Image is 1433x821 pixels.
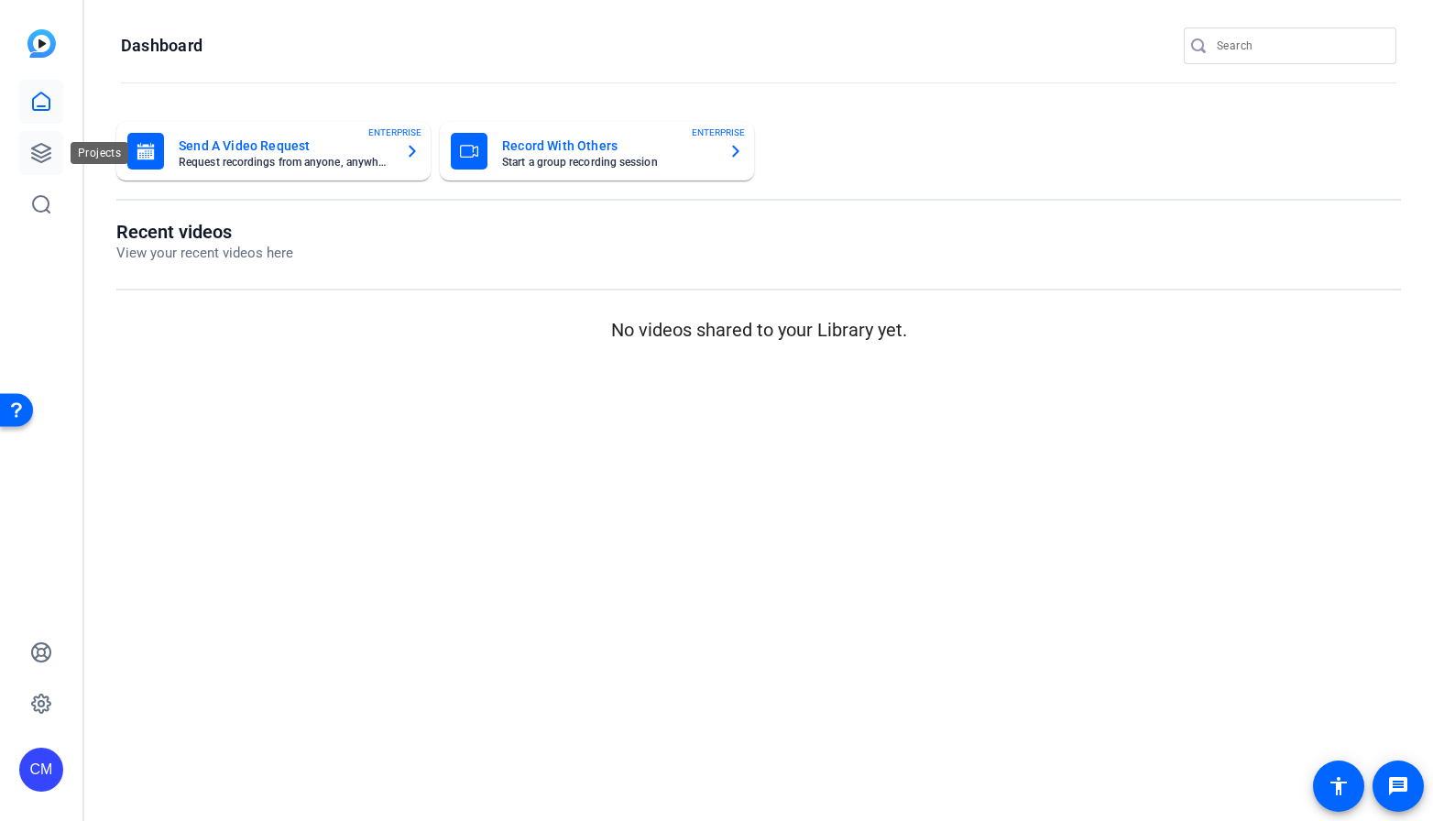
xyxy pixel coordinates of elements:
button: Record With OthersStart a group recording sessionENTERPRISE [440,122,754,181]
mat-icon: accessibility [1328,775,1350,797]
p: View your recent videos here [116,243,293,264]
button: Send A Video RequestRequest recordings from anyone, anywhereENTERPRISE [116,122,431,181]
input: Search [1217,35,1382,57]
h1: Recent videos [116,221,293,243]
span: ENTERPRISE [692,126,745,139]
mat-card-title: Record With Others [502,135,714,157]
div: CM [19,748,63,792]
mat-card-subtitle: Start a group recording session [502,157,714,168]
mat-icon: message [1387,775,1409,797]
mat-card-title: Send A Video Request [179,135,390,157]
h1: Dashboard [121,35,202,57]
span: ENTERPRISE [368,126,421,139]
img: blue-gradient.svg [27,29,56,58]
p: No videos shared to your Library yet. [116,316,1401,344]
mat-card-subtitle: Request recordings from anyone, anywhere [179,157,390,168]
div: Projects [71,142,128,164]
